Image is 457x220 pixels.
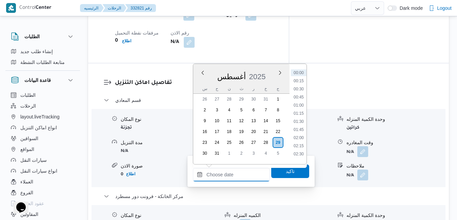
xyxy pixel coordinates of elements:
div: day-24 [212,137,222,148]
div: day-7 [260,105,271,115]
div: day-3 [212,105,222,115]
span: انواع سيارات النقل [20,167,57,175]
div: day-30 [248,94,259,105]
div: day-26 [199,94,210,105]
span: سيارات النقل [20,156,47,164]
span: متابعة الطلبات النشطة [20,58,65,66]
b: تجزئة [121,126,132,130]
button: متابعة الطلبات النشطة [8,57,77,68]
div: day-25 [224,137,235,148]
button: قسم المعادي [104,96,434,104]
div: day-1 [273,94,283,105]
span: layout.liveTracking [20,113,59,121]
div: day-27 [212,94,222,105]
button: انواع اماكن التنزيل [8,122,77,133]
div: day-28 [260,137,271,148]
b: 0 [121,172,123,177]
div: day-19 [236,126,247,137]
span: المواقع [20,145,34,153]
span: الفروع [20,189,33,197]
div: day-12 [236,115,247,126]
div: مدة التنزيل [121,139,219,146]
div: ر [248,84,259,93]
h3: الطلبات [24,32,40,41]
span: السواقين [20,134,38,142]
button: سيارات النقل [8,155,77,166]
button: إنشاء طلب جديد [8,46,77,57]
img: X8yXhbKr1z7QwAAAABJRU5ErkJggg== [6,3,16,13]
button: العملاء [8,176,77,187]
span: قسم المعادي [115,96,141,104]
li: 00:30 [291,86,306,92]
button: اطلاع [123,170,138,178]
div: وقت المغادره [346,139,445,146]
div: day-6 [248,105,259,115]
button: انواع سيارات النقل [8,166,77,176]
div: day-2 [199,105,210,115]
span: الرحلات [20,102,36,110]
button: عقود العملاء [8,198,77,209]
div: Button. Open the year selector. 2025 is currently selected. [249,72,266,81]
button: layout.liveTracking [8,111,77,122]
div: day-4 [260,148,271,159]
div: day-21 [260,126,271,137]
span: Logout [437,4,452,12]
span: عقود العملاء [20,199,44,207]
div: day-20 [248,126,259,137]
span: انواع اماكن التنزيل [20,124,57,132]
b: N/A [171,38,179,46]
div: day-5 [273,148,283,159]
div: day-31 [260,94,271,105]
button: مركز الخانكة - فرونت دور مسطرد [104,192,434,200]
li: 01:30 [291,118,306,125]
button: الرحلات [8,101,77,111]
b: كراتين [346,126,359,130]
button: اطلاع [119,37,134,45]
span: Dark mode [397,5,423,11]
iframe: chat widget [7,193,28,213]
button: 332821 رقم [125,4,156,12]
div: ملاحظات [346,162,445,170]
div: ن [224,84,235,93]
button: الرحلات [102,4,126,12]
button: قاعدة البيانات [11,76,75,84]
button: Logout [426,1,454,15]
div: الطلبات [5,46,80,70]
div: day-13 [248,115,259,126]
div: day-31 [212,148,222,159]
b: اطلاع [122,39,131,43]
li: 01:00 [291,102,306,109]
div: day-15 [273,115,283,126]
span: تاكيد [286,167,295,175]
div: day-8 [273,105,283,115]
div: ح [212,84,222,93]
button: الفروع [8,187,77,198]
div: day-26 [236,137,247,148]
b: Center [36,5,52,11]
li: 00:45 [291,94,306,101]
button: Previous Month [200,70,205,75]
div: day-29 [236,94,247,105]
button: السواقين [8,133,77,144]
div: day-28 [224,94,235,105]
div: day-2 [236,148,247,159]
div: قسم المعادي [92,109,445,187]
span: العملاء [20,178,33,186]
li: 01:15 [291,110,306,117]
button: Next month [277,70,283,75]
div: day-5 [236,105,247,115]
b: N/A [346,173,354,178]
b: اطلاع [126,172,135,176]
button: تاكيد [271,164,309,178]
button: الطلبات [11,32,75,41]
div: day-14 [260,115,271,126]
li: 01:45 [291,126,306,133]
li: 02:45 [291,159,306,166]
button: المواقع [8,144,77,155]
div: day-16 [199,126,210,137]
div: day-9 [199,115,210,126]
h3: تفاصيل اماكن التنزيل [115,79,434,88]
div: صورة الاذن [121,162,219,170]
div: day-22 [273,126,283,137]
div: day-10 [212,115,222,126]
